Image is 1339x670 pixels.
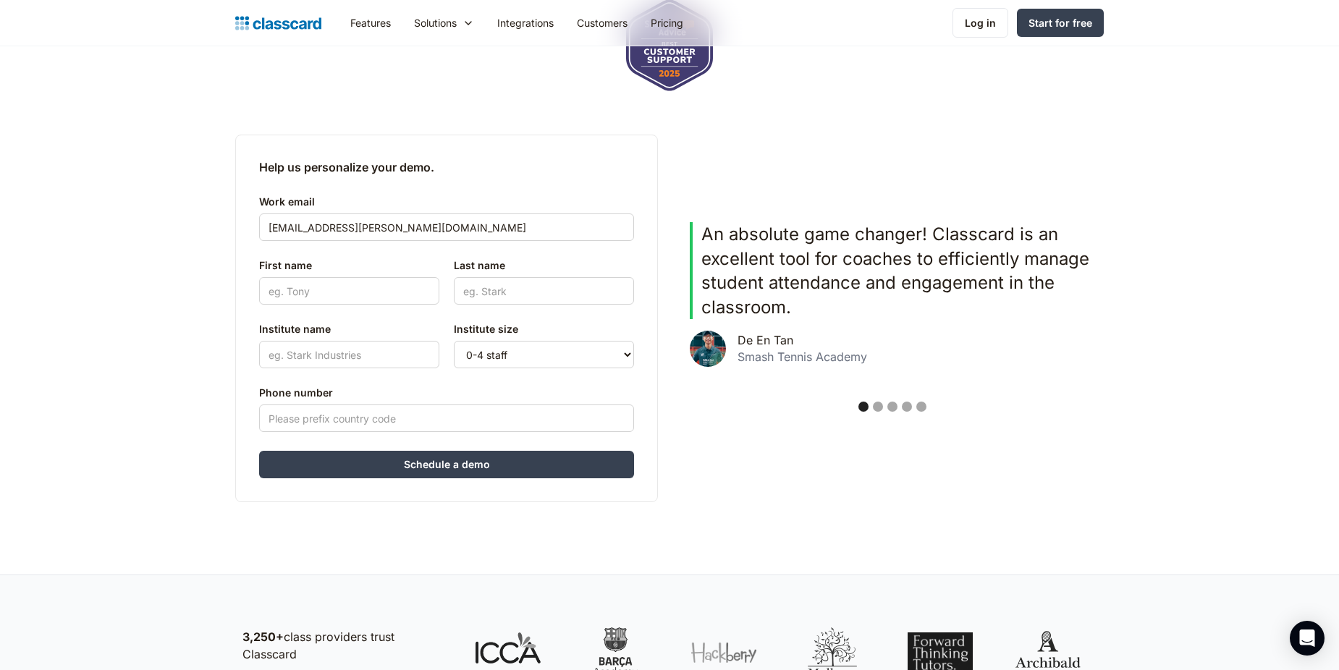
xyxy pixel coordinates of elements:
[259,187,634,478] form: Contact Form
[486,7,565,39] a: Integrations
[259,257,439,274] label: First name
[565,7,639,39] a: Customers
[402,7,486,39] div: Solutions
[339,7,402,39] a: Features
[952,8,1008,38] a: Log in
[259,213,634,241] input: eg. tony@starkindustries.com
[858,402,869,412] div: Show slide 1 of 5
[454,277,634,305] input: eg. Stark
[738,334,793,347] div: De En Tan
[916,402,926,412] div: Show slide 5 of 5
[259,277,439,305] input: eg. Tony
[1290,621,1325,656] div: Open Intercom Messenger
[701,222,1095,319] p: An absolute game changer! Classcard is an excellent tool for coaches to efficiently manage studen...
[690,222,1095,390] div: 1 of 5
[887,402,897,412] div: Show slide 3 of 5
[235,13,321,33] a: Logo
[259,341,439,368] input: eg. Stark Industries
[873,402,883,412] div: Show slide 2 of 5
[259,384,634,402] label: Phone number
[414,15,457,30] div: Solutions
[242,629,284,644] strong: 3,250+
[242,628,445,663] p: class providers trust Classcard
[259,158,634,176] h2: Help us personalize your demo.
[259,451,634,478] input: Schedule a demo
[965,15,996,30] div: Log in
[639,7,695,39] a: Pricing
[454,257,634,274] label: Last name
[902,402,912,412] div: Show slide 4 of 5
[259,193,634,211] label: Work email
[681,213,1104,423] div: carousel
[259,321,439,338] label: Institute name
[1028,15,1092,30] div: Start for free
[1017,9,1104,37] a: Start for free
[454,321,634,338] label: Institute size
[738,350,867,364] div: Smash Tennis Academy
[259,404,634,432] input: Please prefix country code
